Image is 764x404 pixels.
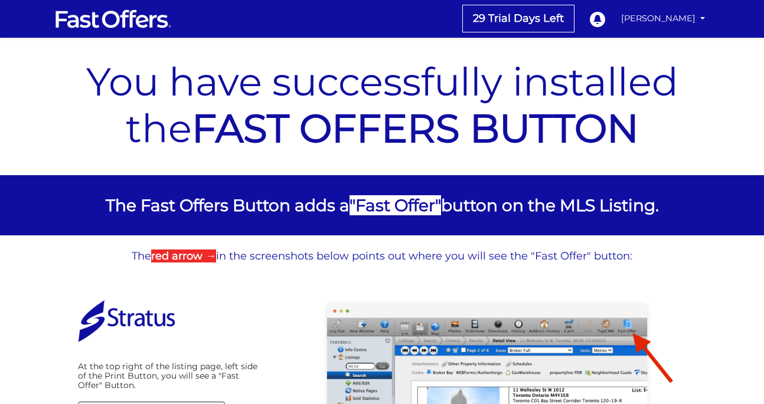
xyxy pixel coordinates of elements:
[616,7,710,30] a: [PERSON_NAME]
[655,195,659,215] span: .
[151,249,216,262] strong: red arrow →
[463,5,574,32] a: 29 Trial Days Left
[350,195,441,215] span: " "
[78,362,259,390] p: At the top right of the listing page, left side of the Print Button, you will see a "Fast Offer" ...
[355,195,435,215] strong: Fast Offer
[66,250,698,263] p: The in the screenshots below points out where you will see the "Fast Offer" button:
[441,195,655,215] span: button on the MLS Listing
[69,193,695,218] p: The Fast Offers Button adds a
[192,104,639,152] a: FAST OFFERS BUTTON
[78,293,175,350] img: Stratus Login
[69,58,695,152] p: You have successfully installed the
